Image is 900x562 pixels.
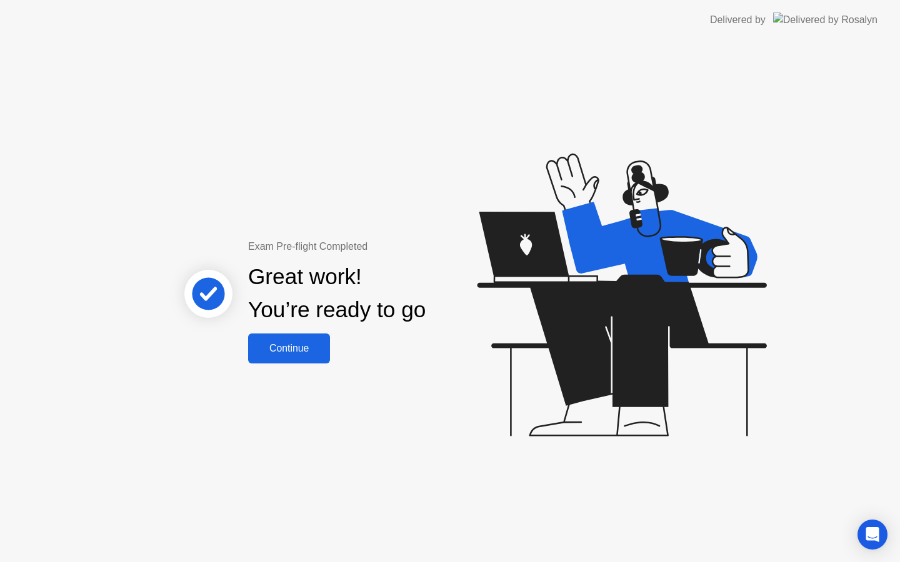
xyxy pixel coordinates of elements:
div: Exam Pre-flight Completed [248,239,506,254]
div: Open Intercom Messenger [857,520,887,550]
div: Continue [252,343,326,354]
img: Delivered by Rosalyn [773,12,877,27]
div: Great work! You’re ready to go [248,260,426,327]
div: Delivered by [710,12,766,27]
button: Continue [248,333,330,363]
